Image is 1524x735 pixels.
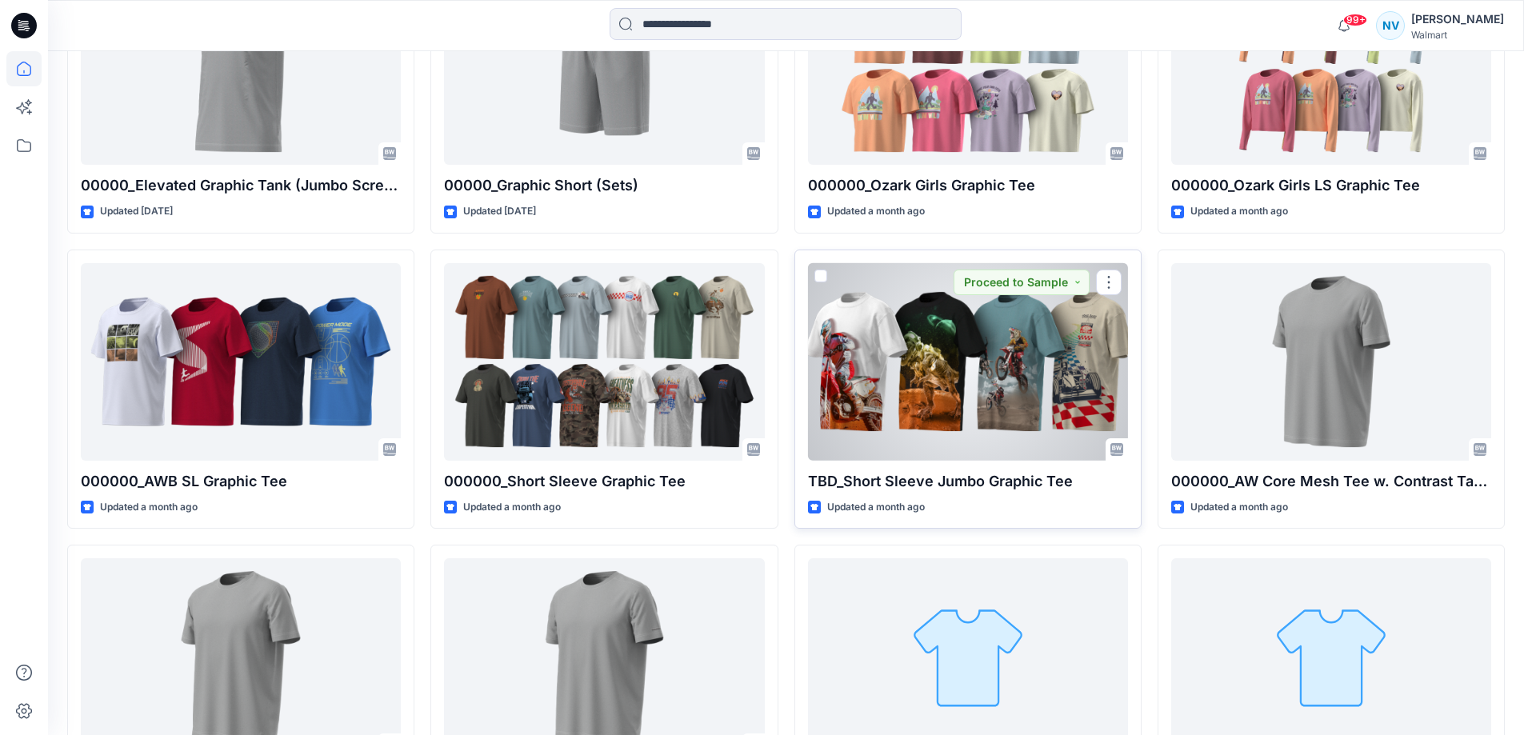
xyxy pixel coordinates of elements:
p: 000000_Short Sleeve Graphic Tee [444,470,764,493]
p: 000000_AWB SL Graphic Tee [81,470,401,493]
p: 000000_Ozark Girls Graphic Tee [808,174,1128,197]
p: Updated [DATE] [463,203,536,220]
a: 000000_AW Core Mesh Tee w. Contrast Tape & Stitching [1171,263,1491,461]
p: 000000_Ozark Girls LS Graphic Tee [1171,174,1491,197]
p: TBD_Short Sleeve Jumbo Graphic Tee [808,470,1128,493]
p: Updated a month ago [1190,203,1288,220]
div: [PERSON_NAME] [1411,10,1504,29]
p: Updated [DATE] [100,203,173,220]
a: TBD_Short Sleeve Jumbo Graphic Tee [808,263,1128,461]
span: 99+ [1343,14,1367,26]
p: Updated a month ago [463,499,561,516]
p: 00000_Graphic Short (Sets) [444,174,764,197]
p: Updated a month ago [827,499,925,516]
a: 000000_AWB SL Graphic Tee [81,263,401,461]
p: Updated a month ago [1190,499,1288,516]
p: 00000_Elevated Graphic Tank (Jumbo Screens) [81,174,401,197]
a: 000000_Short Sleeve Graphic Tee [444,263,764,461]
p: Updated a month ago [100,499,198,516]
p: 000000_AW Core Mesh Tee w. Contrast Tape & Stitching [1171,470,1491,493]
div: NV [1376,11,1405,40]
p: Updated a month ago [827,203,925,220]
div: Walmart [1411,29,1504,41]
